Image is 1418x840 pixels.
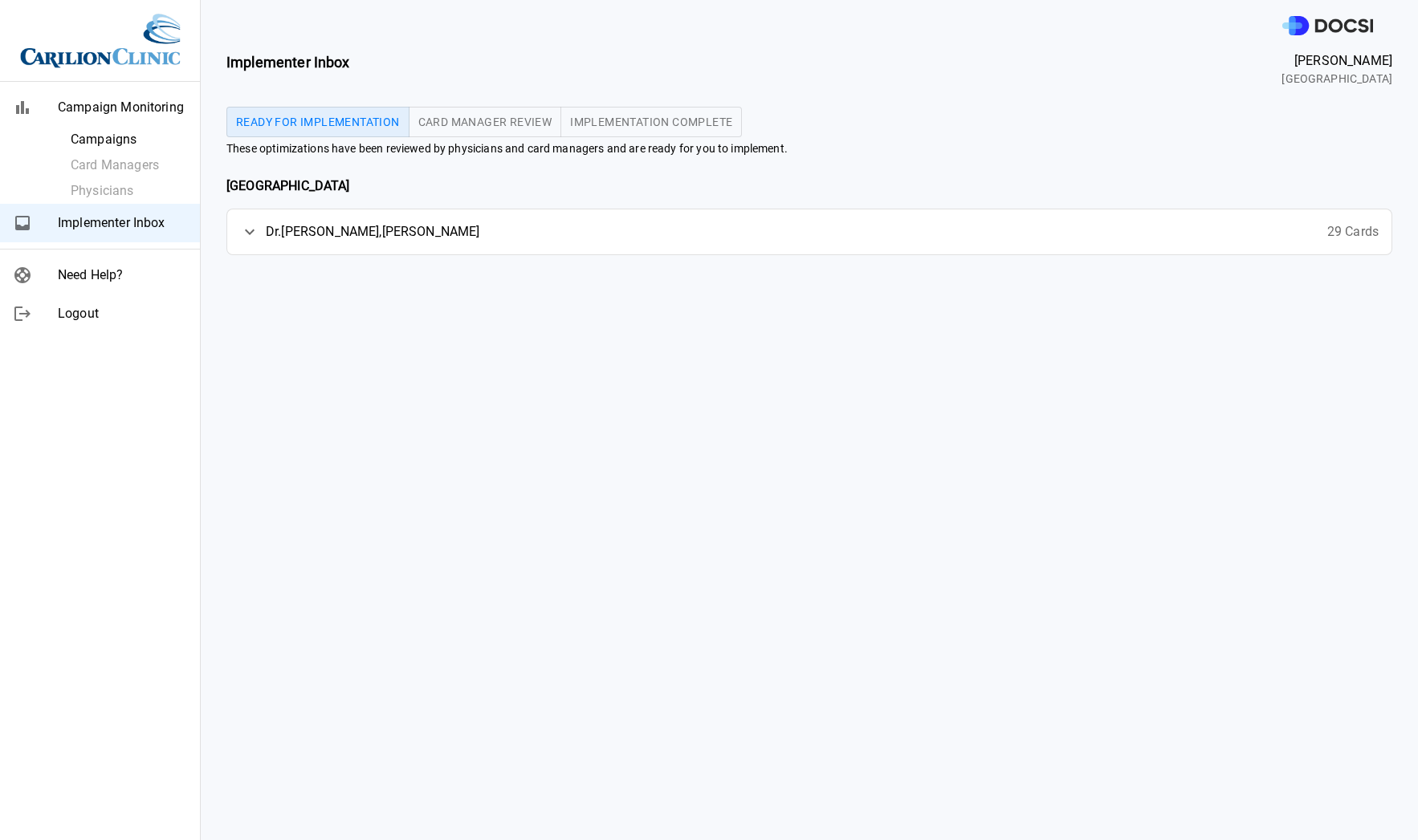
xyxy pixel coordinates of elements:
[1281,51,1392,71] span: [PERSON_NAME]
[560,107,742,137] button: Implementation Complete
[236,116,400,128] span: Ready for Implementation
[1282,16,1373,36] img: DOCSI Logo
[71,130,187,149] span: Campaigns
[226,178,350,193] b: [GEOGRAPHIC_DATA]
[418,116,552,128] span: Card Manager Review
[266,222,480,241] span: Dr. [PERSON_NAME] , [PERSON_NAME]
[20,13,181,68] img: Site Logo
[1281,71,1392,87] span: [GEOGRAPHIC_DATA]
[58,266,187,285] span: Need Help?
[226,54,350,71] b: Implementer Inbox
[1327,222,1379,241] span: 29 Cards
[58,213,187,233] span: Implementer Inbox
[58,98,187,117] span: Campaign Monitoring
[409,107,562,137] button: Card Manager Review
[570,116,732,128] span: Implementation Complete
[58,304,187,323] span: Logout
[226,140,1392,157] span: These optimizations have been reviewed by physicians and card managers and are ready for you to i...
[226,107,410,137] button: Ready for Implementation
